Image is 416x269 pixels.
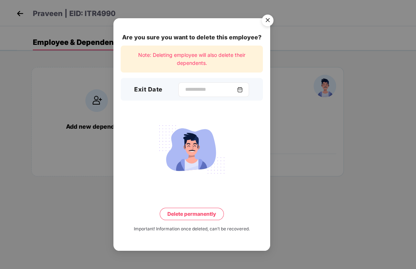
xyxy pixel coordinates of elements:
div: Note: Deleting employee will also delete their dependents. [121,46,263,73]
button: Delete permanently [160,208,224,220]
img: svg+xml;base64,PHN2ZyB4bWxucz0iaHR0cDovL3d3dy53My5vcmcvMjAwMC9zdmciIHdpZHRoPSIyMjQiIGhlaWdodD0iMT... [151,121,233,178]
h3: Exit Date [134,85,163,94]
div: Are you sure you want to delete this employee? [121,33,263,42]
img: svg+xml;base64,PHN2ZyBpZD0iQ2FsZW5kYXItMzJ4MzIiIHhtbG5zPSJodHRwOi8vd3d3LnczLm9yZy8yMDAwL3N2ZyIgd2... [237,87,243,93]
button: Close [257,11,277,31]
img: svg+xml;base64,PHN2ZyB4bWxucz0iaHR0cDovL3d3dy53My5vcmcvMjAwMC9zdmciIHdpZHRoPSI1NiIgaGVpZ2h0PSI1Ni... [257,11,278,32]
div: Important! Information once deleted, can’t be recovered. [134,226,250,233]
